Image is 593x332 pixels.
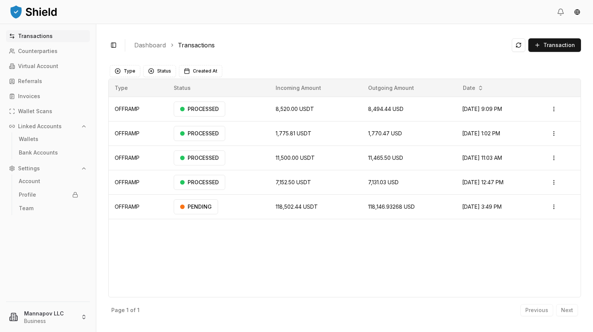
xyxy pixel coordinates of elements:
[18,94,40,99] p: Invoices
[19,192,36,197] p: Profile
[18,124,62,129] p: Linked Accounts
[9,4,58,19] img: ShieldPay Logo
[19,179,40,184] p: Account
[110,65,140,77] button: Type
[368,106,403,112] span: 8,494.44 USD
[362,79,456,97] th: Outgoing Amount
[174,150,225,165] div: PROCESSED
[276,179,311,185] span: 7,152.50 USDT
[6,105,90,117] a: Wallet Scans
[109,195,168,219] td: OFFRAMP
[16,147,81,159] a: Bank Accounts
[178,41,215,50] a: Transactions
[276,155,315,161] span: 11,500.00 USDT
[111,308,125,313] p: Page
[179,65,222,77] button: Created At
[174,175,225,190] div: PROCESSED
[276,106,314,112] span: 8,520.00 USDT
[137,308,140,313] p: 1
[174,102,225,117] div: PROCESSED
[368,203,415,210] span: 118,146.93268 USD
[462,130,500,136] span: [DATE] 1:02 PM
[462,203,502,210] span: [DATE] 3:49 PM
[543,41,575,49] span: Transaction
[19,150,58,155] p: Bank Accounts
[24,317,75,325] p: Business
[6,60,90,72] a: Virtual Account
[6,45,90,57] a: Counterparties
[16,133,81,145] a: Wallets
[18,49,58,54] p: Counterparties
[276,203,318,210] span: 118,502.44 USDT
[270,79,362,97] th: Incoming Amount
[16,189,81,201] a: Profile
[462,155,502,161] span: [DATE] 11:03 AM
[16,175,81,187] a: Account
[18,33,53,39] p: Transactions
[19,136,38,142] p: Wallets
[130,308,136,313] p: of
[368,179,399,185] span: 7,131.03 USD
[109,170,168,195] td: OFFRAMP
[24,309,75,317] p: Mannapov LLC
[18,64,58,69] p: Virtual Account
[462,179,504,185] span: [DATE] 12:47 PM
[19,206,33,211] p: Team
[143,65,176,77] button: Status
[460,82,487,94] button: Date
[126,308,129,313] p: 1
[109,97,168,121] td: OFFRAMP
[168,79,270,97] th: Status
[193,68,217,74] span: Created At
[3,305,93,329] button: Mannapov LLCBusiness
[6,120,90,132] button: Linked Accounts
[109,121,168,146] td: OFFRAMP
[18,79,42,84] p: Referrals
[134,41,506,50] nav: breadcrumb
[6,90,90,102] a: Invoices
[276,130,311,136] span: 1,775.81 USDT
[18,109,52,114] p: Wallet Scans
[6,75,90,87] a: Referrals
[528,38,581,52] button: Transaction
[174,126,225,141] div: PROCESSED
[368,155,403,161] span: 11,465.50 USD
[368,130,402,136] span: 1,770.47 USD
[16,202,81,214] a: Team
[6,30,90,42] a: Transactions
[109,79,168,97] th: Type
[18,166,40,171] p: Settings
[109,146,168,170] td: OFFRAMP
[134,41,166,50] a: Dashboard
[174,199,218,214] div: PENDING
[6,162,90,174] button: Settings
[462,106,502,112] span: [DATE] 9:09 PM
